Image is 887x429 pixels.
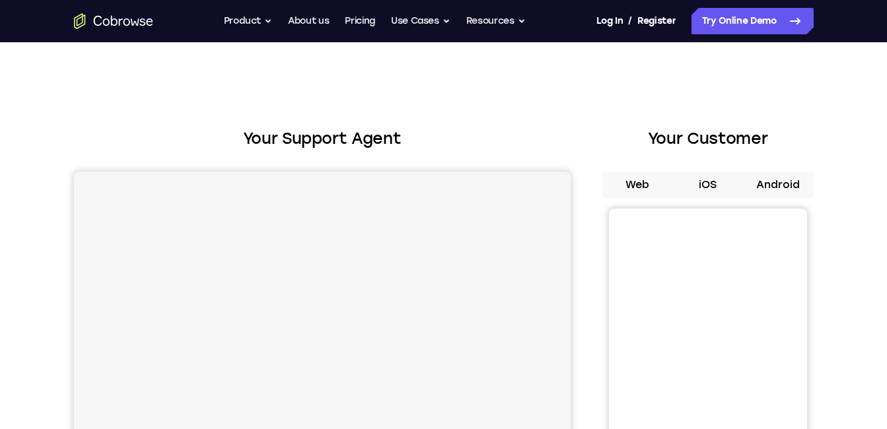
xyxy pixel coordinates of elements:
[224,8,273,34] button: Product
[602,127,814,150] h2: Your Customer
[628,13,632,29] span: /
[288,8,329,34] a: About us
[672,172,743,198] button: iOS
[74,127,571,150] h2: Your Support Agent
[602,172,673,198] button: Web
[74,13,153,29] a: Go to the home page
[345,8,375,34] a: Pricing
[743,172,814,198] button: Android
[596,8,623,34] a: Log In
[391,8,450,34] button: Use Cases
[692,8,814,34] a: Try Online Demo
[466,8,526,34] button: Resources
[637,8,676,34] a: Register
